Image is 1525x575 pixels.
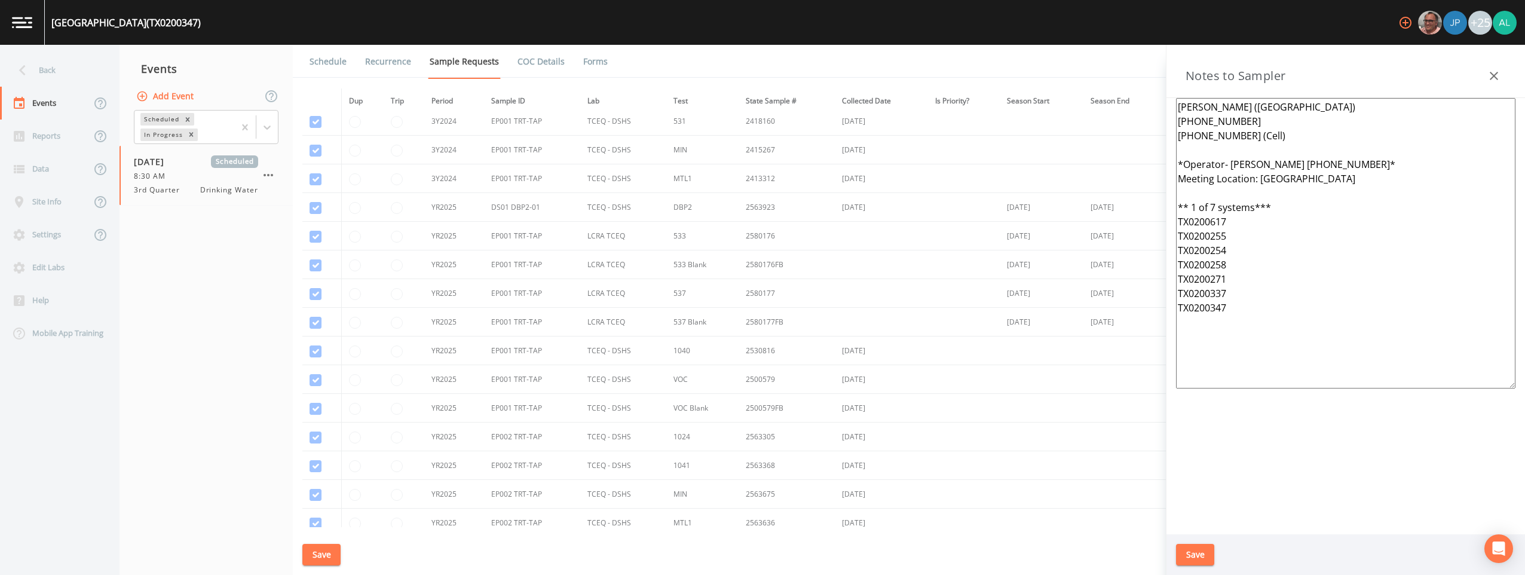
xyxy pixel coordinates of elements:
span: Drinking Water [200,185,258,195]
td: This sample has been collected [1162,451,1451,480]
h3: Notes to Sampler [1186,66,1285,85]
td: [DATE] [835,193,929,222]
button: Save [1176,544,1214,566]
td: EP001 TRT-TAP [484,107,580,136]
td: 2500579 [739,365,835,394]
td: This sample has been collected [1162,107,1451,136]
td: [DATE] [835,365,929,394]
td: 2563675 [739,480,835,509]
td: [DATE] [835,451,929,480]
td: YR2025 [424,451,484,480]
td: This sample has been collected [1162,423,1451,451]
td: This sample is already in another event [1162,279,1451,308]
div: +25 [1468,11,1492,35]
td: [DATE] [1000,279,1083,308]
td: MIN [666,480,739,509]
td: EP001 TRT-TAP [484,136,580,164]
td: MTL1 [666,164,739,193]
td: VOC [666,365,739,394]
a: Sample Requests [428,45,501,79]
div: Remove Scheduled [181,113,194,126]
td: This sample is already in another event [1162,250,1451,279]
td: 537 Blank [666,308,739,337]
td: [DATE] [835,164,929,193]
th: Period [424,88,484,114]
td: 1040 [666,337,739,365]
td: 2563368 [739,451,835,480]
td: [DATE] [1000,250,1083,279]
a: Recurrence [363,45,413,78]
td: This sample has been collected [1162,136,1451,164]
td: TCEQ - DSHS [580,337,666,365]
td: TCEQ - DSHS [580,394,666,423]
img: 41241ef155101aa6d92a04480b0d0000 [1443,11,1467,35]
td: [DATE] [1000,222,1083,250]
td: MIN [666,136,739,164]
td: [DATE] [1083,308,1162,337]
td: MTL1 [666,509,739,537]
th: Lab [580,88,666,114]
td: [DATE] [835,423,929,451]
td: EP001 TRT-TAP [484,250,580,279]
img: 30a13df2a12044f58df5f6b7fda61338 [1493,11,1517,35]
th: Season End [1083,88,1162,114]
span: 8:30 AM [134,171,173,182]
td: [DATE] [835,136,929,164]
td: TCEQ - DSHS [580,509,666,537]
td: [DATE] [1000,193,1083,222]
td: TCEQ - DSHS [580,193,666,222]
td: 2413312 [739,164,835,193]
th: Dup [342,88,384,114]
td: EP001 TRT-TAP [484,164,580,193]
td: 2563305 [739,423,835,451]
td: [DATE] [1083,193,1162,222]
td: EP001 TRT-TAP [484,394,580,423]
span: 3rd Quarter [134,185,187,195]
a: Schedule [308,45,348,78]
button: Save [302,544,341,566]
div: Events [120,54,293,84]
span: Scheduled [211,155,258,168]
td: TCEQ - DSHS [580,451,666,480]
img: logo [12,17,32,28]
td: This sample has been collected [1162,164,1451,193]
td: YR2025 [424,250,484,279]
td: LCRA TCEQ [580,222,666,250]
th: Collected Date [835,88,929,114]
td: TCEQ - DSHS [580,136,666,164]
td: 533 Blank [666,250,739,279]
td: 2415267 [739,136,835,164]
div: Open Intercom Messenger [1484,534,1513,563]
td: TCEQ - DSHS [580,423,666,451]
th: Season Start [1000,88,1083,114]
td: TCEQ - DSHS [580,480,666,509]
div: Remove In Progress [185,129,198,141]
td: EP001 TRT-TAP [484,337,580,365]
td: This sample has been collected [1162,480,1451,509]
th: Test [666,88,739,114]
td: 3Y2024 [424,107,484,136]
td: [DATE] [1083,279,1162,308]
td: YR2025 [424,193,484,222]
td: 533 [666,222,739,250]
td: This sample has been collected [1162,509,1451,537]
td: 1041 [666,451,739,480]
div: Joshua gere Paul [1443,11,1468,35]
td: 2418160 [739,107,835,136]
div: In Progress [140,129,185,141]
div: Scheduled [140,113,181,126]
td: This sample is already in another event [1162,308,1451,337]
td: [DATE] [1000,308,1083,337]
td: YR2025 [424,365,484,394]
td: 2580176 [739,222,835,250]
td: YR2025 [424,222,484,250]
div: Mike Franklin [1417,11,1443,35]
td: EP002 TRT-TAP [484,509,580,537]
td: YR2025 [424,480,484,509]
td: This sample is already in another event [1162,222,1451,250]
span: [DATE] [134,155,173,168]
td: YR2025 [424,423,484,451]
td: EP002 TRT-TAP [484,423,580,451]
td: This sample has been collected [1162,365,1451,394]
td: YR2025 [424,509,484,537]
